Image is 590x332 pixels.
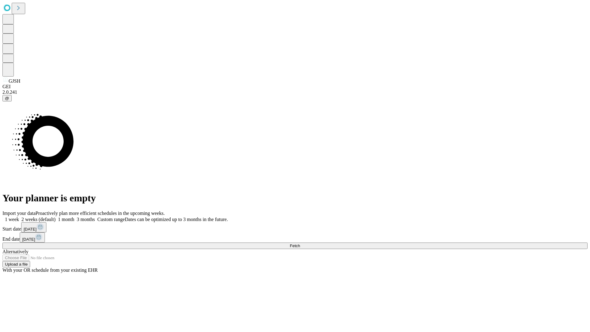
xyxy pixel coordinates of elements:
span: Dates can be optimized up to 3 months in the future. [125,217,228,222]
span: 2 weeks (default) [22,217,56,222]
span: 1 month [58,217,74,222]
span: GJSH [9,78,20,84]
div: End date [2,232,588,243]
span: 3 months [77,217,95,222]
span: Custom range [97,217,125,222]
div: GEI [2,84,588,89]
span: Alternatively [2,249,28,254]
span: 1 week [5,217,19,222]
button: @ [2,95,12,101]
div: 2.0.241 [2,89,588,95]
span: [DATE] [22,237,35,242]
span: Proactively plan more efficient schedules in the upcoming weeks. [36,211,165,216]
span: [DATE] [24,227,37,231]
span: Fetch [290,243,300,248]
h1: Your planner is empty [2,192,588,204]
span: @ [5,96,9,101]
div: Start date [2,222,588,232]
span: With your OR schedule from your existing EHR [2,267,98,273]
button: Fetch [2,243,588,249]
button: [DATE] [21,222,46,232]
span: Import your data [2,211,36,216]
button: [DATE] [20,232,45,243]
button: Upload a file [2,261,30,267]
